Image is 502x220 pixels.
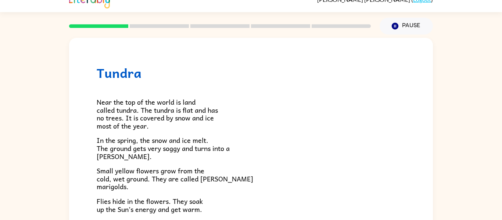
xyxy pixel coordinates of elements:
[97,97,218,131] span: Near the top of the world is land called tundra. The tundra is flat and has no trees. It is cover...
[97,196,203,214] span: Flies hide in the flowers. They soak up the Sun’s energy and get warm.
[97,65,405,80] h1: Tundra
[97,165,253,192] span: Small yellow flowers grow from the cold, wet ground. They are called [PERSON_NAME] marigolds.
[380,18,433,35] button: Pause
[97,135,230,161] span: In the spring, the snow and ice melt. The ground gets very soggy and turns into a [PERSON_NAME].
